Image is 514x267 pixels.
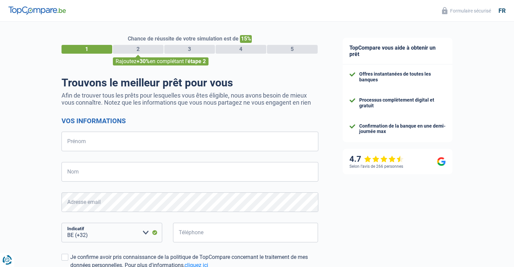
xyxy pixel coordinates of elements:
div: 4.7 [349,154,404,164]
span: Chance de réussite de votre simulation est de [128,35,239,42]
p: Afin de trouver tous les prêts pour lesquelles vous êtes éligible, nous avons besoin de mieux vou... [62,92,318,106]
div: Confirmation de la banque en une demi-journée max [359,123,446,135]
div: TopCompare vous aide à obtenir un prêt [343,38,452,64]
button: Formulaire sécurisé [438,5,495,16]
div: Selon l’avis de 266 personnes [349,164,403,169]
div: fr [498,7,506,15]
div: Offres instantanées de toutes les banques [359,71,446,83]
span: +30% [137,58,150,64]
span: étape 2 [188,58,206,64]
div: 1 [62,45,112,54]
span: 15% [240,35,252,43]
div: 2 [113,45,164,54]
div: 5 [267,45,318,54]
div: Processus complètement digital et gratuit [359,97,446,109]
h2: Vos informations [62,117,318,125]
h1: Trouvons le meilleur prêt pour vous [62,76,318,89]
img: TopCompare Logo [8,6,66,15]
input: 401020304 [173,223,318,242]
div: Rajoutez en complétant l' [113,57,209,65]
div: 3 [164,45,215,54]
div: 4 [216,45,266,54]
